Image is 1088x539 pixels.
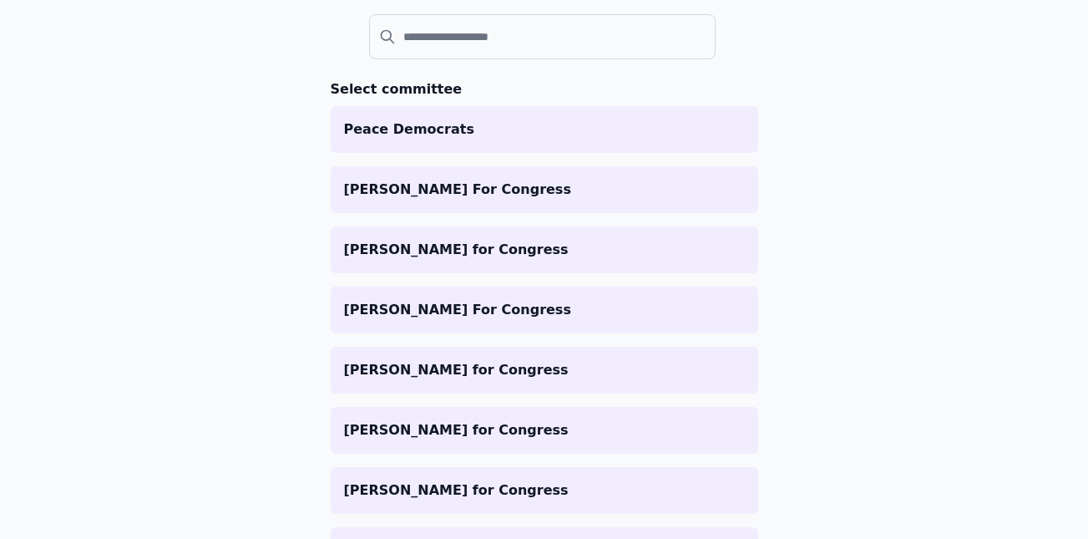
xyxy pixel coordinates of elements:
[331,287,758,333] a: [PERSON_NAME] For Congress
[344,300,745,320] p: [PERSON_NAME] For Congress
[331,467,758,514] a: [PERSON_NAME] for Congress
[331,347,758,394] a: [PERSON_NAME] for Congress
[331,79,758,99] h3: Select committee
[331,407,758,454] a: [PERSON_NAME] for Congress
[344,119,745,140] p: Peace Democrats
[344,420,745,440] p: [PERSON_NAME] for Congress
[331,106,758,153] a: Peace Democrats
[344,240,745,260] p: [PERSON_NAME] for Congress
[344,180,745,200] p: [PERSON_NAME] For Congress
[331,166,758,213] a: [PERSON_NAME] For Congress
[331,226,758,273] a: [PERSON_NAME] for Congress
[344,481,745,501] p: [PERSON_NAME] for Congress
[344,360,745,380] p: [PERSON_NAME] for Congress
